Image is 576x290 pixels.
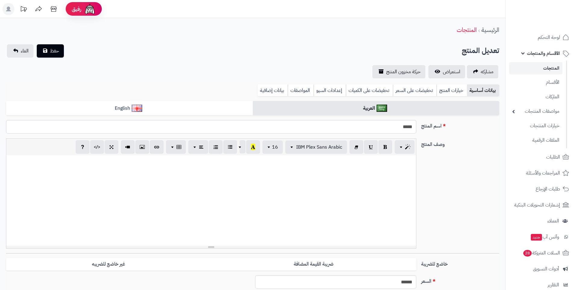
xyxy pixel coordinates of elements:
[72,5,81,13] span: رفيق
[419,258,502,268] label: خاضع للضريبة
[514,201,560,209] span: إشعارات التحويلات البنكية
[419,120,502,130] label: اسم المنتج
[21,47,29,55] span: الغاء
[481,68,493,75] span: مشاركه
[37,44,64,58] button: حفظ
[288,84,314,96] a: المواصفات
[50,47,59,55] span: حفظ
[457,25,477,34] a: المنتجات
[509,90,562,103] a: الماركات
[443,68,460,75] span: استعراض
[509,246,572,260] a: السلات المتروكة28
[296,143,342,151] span: IBM Plex Sans Arabic
[526,169,560,177] span: المراجعات والأسئلة
[393,84,437,96] a: تخفيضات على السعر
[531,234,542,241] span: جديد
[314,84,346,96] a: إعدادات السيو
[509,214,572,228] a: العملاء
[377,105,387,112] img: العربية
[509,198,572,212] a: إشعارات التحويلات البنكية
[428,65,465,78] a: استعراض
[7,44,33,58] a: الغاء
[372,65,425,78] a: حركة مخزون المنتج
[272,143,278,151] span: 16
[509,76,562,89] a: الأقسام
[262,140,283,154] button: 16
[419,138,502,148] label: وصف المنتج
[211,258,416,270] label: ضريبة القيمة المضافة
[132,105,142,112] img: English
[538,33,560,42] span: لوحة التحكم
[386,68,421,75] span: حركة مخزون المنتج
[509,182,572,196] a: طلبات الإرجاع
[258,84,288,96] a: بيانات إضافية
[462,45,499,57] h2: تعديل المنتج
[523,249,560,257] span: السلات المتروكة
[533,265,559,273] span: أدوات التسويق
[84,3,96,15] img: ai-face.png
[437,84,467,96] a: خيارات المنتج
[509,105,562,118] a: مواصفات المنتجات
[481,25,499,34] a: الرئيسية
[527,49,560,58] span: الأقسام والمنتجات
[253,101,499,116] a: العربية
[530,233,559,241] span: وآتس آب
[547,217,559,225] span: العملاء
[509,119,562,132] a: خيارات المنتجات
[6,101,253,116] a: English
[509,166,572,180] a: المراجعات والأسئلة
[509,262,572,276] a: أدوات التسويق
[346,84,393,96] a: تخفيضات على الكميات
[509,62,562,74] a: المنتجات
[467,65,498,78] a: مشاركه
[467,84,499,96] a: بيانات أساسية
[509,134,562,147] a: الملفات الرقمية
[509,230,572,244] a: وآتس آبجديد
[546,153,560,161] span: الطلبات
[419,275,502,285] label: السعر
[536,185,560,193] span: طلبات الإرجاع
[6,258,211,270] label: غير خاضع للضريبه
[16,3,31,17] a: تحديثات المنصة
[523,250,532,257] span: 28
[535,12,570,24] img: logo-2.png
[285,140,347,154] button: IBM Plex Sans Arabic
[509,30,572,45] a: لوحة التحكم
[548,281,559,289] span: التقارير
[509,150,572,164] a: الطلبات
